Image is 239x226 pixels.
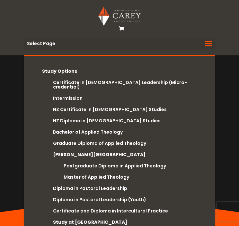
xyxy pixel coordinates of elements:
[45,127,205,138] a: Bachelor of Applied Theology
[45,149,205,160] a: [PERSON_NAME][GEOGRAPHIC_DATA]
[45,115,205,127] a: NZ Diploma in [DEMOGRAPHIC_DATA] Studies
[45,77,205,93] a: Certificate in [DEMOGRAPHIC_DATA] Leadership (Micro-credential)
[45,138,205,149] a: Graduate Diploma of Applied Theology
[45,104,205,115] a: NZ Certificate in [DEMOGRAPHIC_DATA] Studies
[45,183,205,194] a: Diploma in Pastoral Leadership
[45,93,205,104] a: Intermission
[98,6,140,26] img: Carey Baptist College
[27,41,55,46] span: Select Page
[45,194,205,205] a: Diploma in Pastoral Leadership (Youth)
[56,160,206,172] a: Postgraduate Diploma in Applied Theology
[56,172,206,183] a: Master of Applied Theology
[33,66,206,77] a: Study Options
[45,205,205,217] a: Certificate and Diploma in Intercultural Practice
